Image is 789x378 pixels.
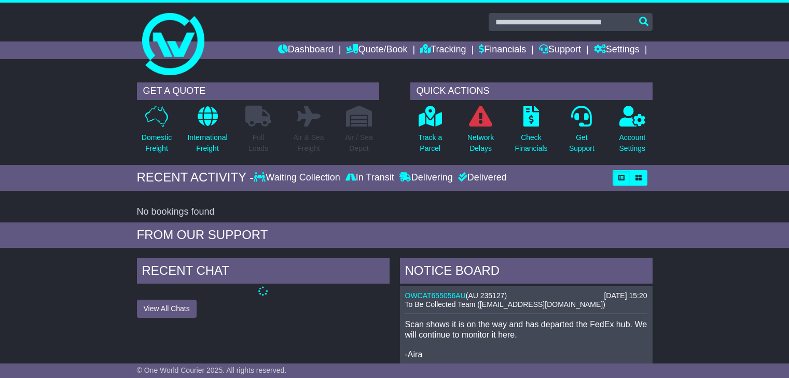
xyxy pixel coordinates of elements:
div: RECENT ACTIVITY - [137,170,254,185]
p: Get Support [569,132,594,154]
a: NetworkDelays [467,105,494,160]
a: GetSupport [569,105,595,160]
div: NOTICE BOARD [400,258,653,286]
a: Financials [479,41,526,59]
div: Delivered [455,172,507,184]
span: To Be Collected Team ([EMAIL_ADDRESS][DOMAIN_NAME]) [405,300,605,309]
a: InternationalFreight [187,105,228,160]
a: CheckFinancials [515,105,548,160]
div: No bookings found [137,206,653,218]
p: Air / Sea Depot [345,132,373,154]
a: AccountSettings [619,105,646,160]
a: Quote/Book [346,41,407,59]
div: GET A QUOTE [137,82,379,100]
div: Waiting Collection [254,172,342,184]
p: Account Settings [619,132,646,154]
a: OWCAT655056AU [405,291,466,300]
div: QUICK ACTIONS [410,82,653,100]
a: Settings [594,41,640,59]
a: Support [539,41,581,59]
p: Track a Parcel [418,132,442,154]
a: Dashboard [278,41,334,59]
p: Check Financials [515,132,548,154]
p: Domestic Freight [142,132,172,154]
a: Track aParcel [418,105,442,160]
div: RECENT CHAT [137,258,390,286]
p: International Freight [187,132,227,154]
p: Scan shows it is on the way and has departed the FedEx hub. We will continue to monitor it here. ... [405,319,647,359]
div: In Transit [343,172,397,184]
div: [DATE] 15:20 [604,291,647,300]
p: Full Loads [245,132,271,154]
a: Tracking [420,41,466,59]
p: Air & Sea Freight [293,132,324,154]
span: © One World Courier 2025. All rights reserved. [137,366,287,374]
p: Network Delays [467,132,494,154]
div: Delivering [397,172,455,184]
span: AU 235127 [468,291,504,300]
div: FROM OUR SUPPORT [137,228,653,243]
button: View All Chats [137,300,197,318]
div: ( ) [405,291,647,300]
a: DomesticFreight [141,105,172,160]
